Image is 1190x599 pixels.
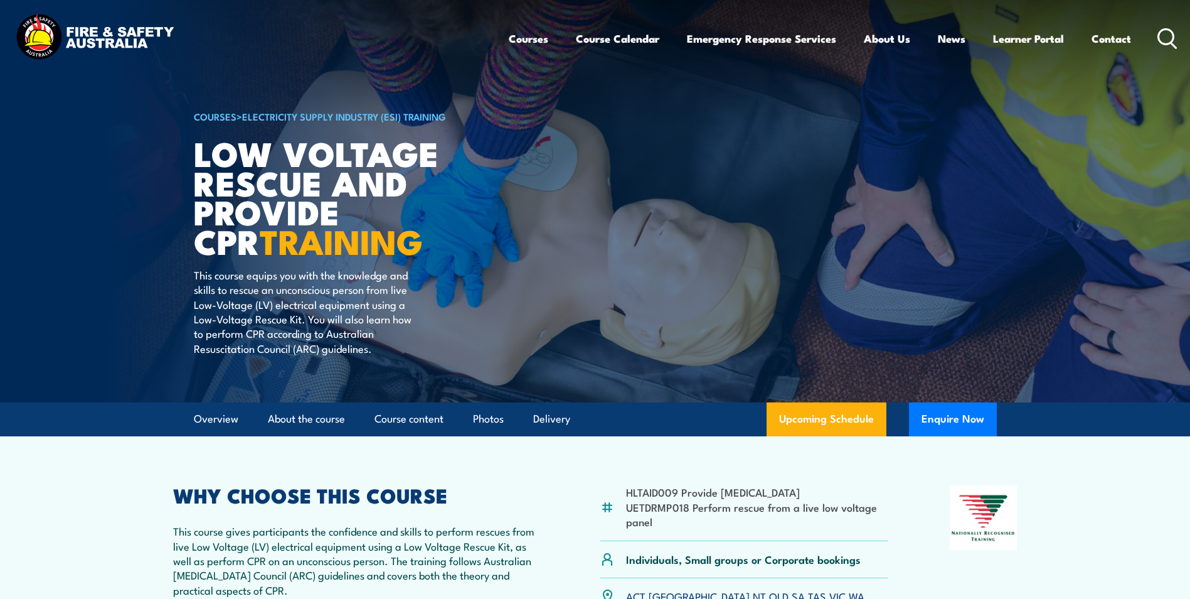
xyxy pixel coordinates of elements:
[864,22,910,55] a: About Us
[242,109,446,123] a: Electricity Supply Industry (ESI) Training
[993,22,1064,55] a: Learner Portal
[938,22,965,55] a: News
[260,214,423,266] strong: TRAINING
[509,22,548,55] a: Courses
[909,402,997,436] button: Enquire Now
[1092,22,1131,55] a: Contact
[626,485,889,499] li: HLTAID009 Provide [MEDICAL_DATA]
[268,402,345,436] a: About the course
[767,402,886,436] a: Upcoming Schedule
[194,267,423,355] p: This course equips you with the knowledge and skills to rescue an unconscious person from live Lo...
[194,109,504,124] h6: >
[626,552,861,566] p: Individuals, Small groups or Corporate bookings
[533,402,570,436] a: Delivery
[473,402,504,436] a: Photos
[375,402,444,436] a: Course content
[687,22,836,55] a: Emergency Response Services
[194,402,238,436] a: Overview
[950,486,1017,550] img: Nationally Recognised Training logo.
[576,22,659,55] a: Course Calendar
[194,138,504,256] h1: Low Voltage Rescue and Provide CPR
[194,109,236,123] a: COURSES
[173,524,539,597] p: This course gives participants the confidence and skills to perform rescues from live Low Voltage...
[626,500,889,529] li: UETDRMP018 Perform rescue from a live low voltage panel
[173,486,539,504] h2: WHY CHOOSE THIS COURSE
